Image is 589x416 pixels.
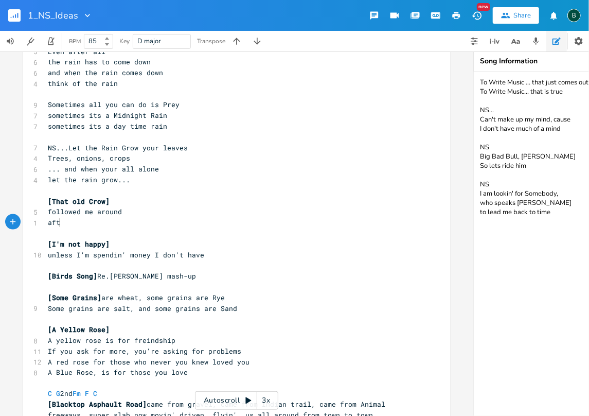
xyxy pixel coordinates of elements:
span: think of the rain [48,79,118,88]
span: Even after all [48,47,105,56]
div: 3x [257,391,276,410]
button: Share [493,7,539,24]
span: are wheat, some grains are Rye [48,293,225,302]
span: [Some Grains] [48,293,101,302]
span: [I'm not happy] [48,239,110,249]
div: Transpose [197,38,225,44]
span: F [85,389,89,398]
span: 2nd [48,389,101,398]
span: [Blacktop Asphault Road] [48,400,147,409]
span: aft [48,218,60,227]
span: C [48,389,52,398]
span: A yellow rose is for freindship [48,336,175,345]
span: A red rose for those who never you knew loved you [48,357,249,367]
span: let the rain grow... [48,175,130,184]
span: Trees, onions, crops [48,153,130,163]
span: the rain has to come down [48,57,151,66]
button: B [567,4,581,27]
span: If you ask for more, you're asking for problems [48,346,241,356]
div: Key [119,38,130,44]
span: sometimes its a Midnight Rain [48,111,167,120]
div: BPM [69,39,81,44]
span: [A Yellow Rose] [48,325,110,334]
span: G [56,389,60,398]
span: NS...Let the Rain Grow your leaves [48,143,188,152]
span: 1_NS_Ideas [28,11,78,20]
span: ... and when your all alone [48,164,159,174]
div: BruCe [567,9,581,22]
span: C [93,389,97,398]
div: New [477,3,490,11]
div: Autoscroll [195,391,278,410]
span: [That old Crow] [48,197,110,206]
span: Re.[PERSON_NAME] mash-up [48,271,196,281]
span: followed me around [48,207,122,216]
span: unless I'm spendin' money I don't have [48,250,204,259]
div: Share [513,11,531,20]
span: and when the rain comes down [48,68,163,77]
span: Some grains are salt, and some grains are Sand [48,304,237,313]
button: New [467,6,487,25]
span: [Birds Song] [48,271,97,281]
span: sometimes its a day time rain [48,122,167,131]
span: A Blue Rose, is for those you love [48,368,188,377]
span: D major [137,37,161,46]
span: Sometimes all you can do is Prey [48,100,180,109]
span: Fm [73,389,81,398]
